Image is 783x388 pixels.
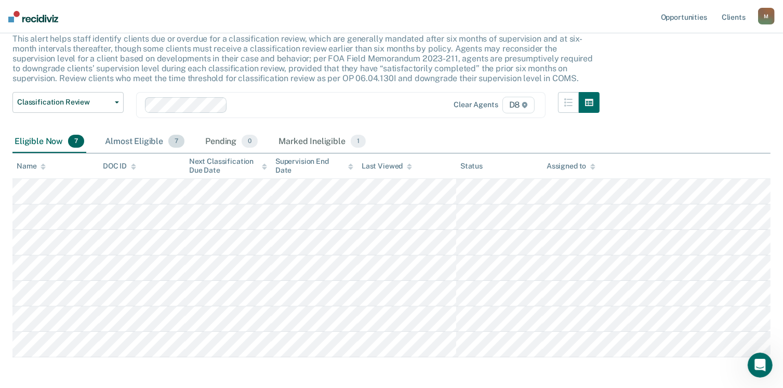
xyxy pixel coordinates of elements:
[12,92,124,113] button: Classification Review
[12,34,593,84] p: This alert helps staff identify clients due or overdue for a classification review, which are gen...
[275,157,353,175] div: Supervision End Date
[8,11,58,22] img: Recidiviz
[242,135,258,148] span: 0
[17,162,46,171] div: Name
[12,131,86,153] div: Eligible Now7
[103,162,136,171] div: DOC ID
[276,131,368,153] div: Marked Ineligible1
[748,353,773,378] iframe: Intercom live chat
[502,97,535,113] span: D8
[17,98,111,107] span: Classification Review
[454,100,498,109] div: Clear agents
[203,131,260,153] div: Pending0
[103,131,187,153] div: Almost Eligible7
[362,162,412,171] div: Last Viewed
[189,157,267,175] div: Next Classification Due Date
[351,135,366,148] span: 1
[758,8,775,24] button: M
[68,135,84,148] span: 7
[460,162,483,171] div: Status
[168,135,184,148] span: 7
[547,162,595,171] div: Assigned to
